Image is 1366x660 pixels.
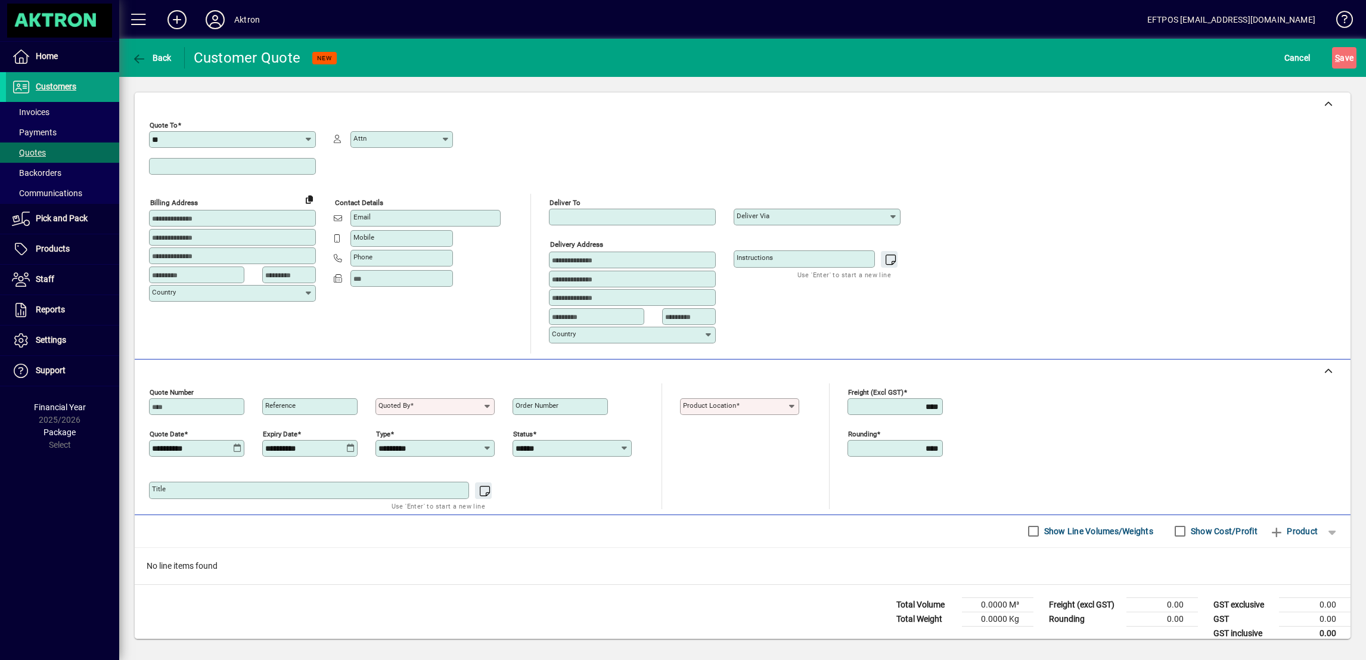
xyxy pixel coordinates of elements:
span: Reports [36,305,65,314]
span: Cancel [1284,48,1311,67]
td: 0.0000 Kg [962,612,1033,626]
a: Quotes [6,142,119,163]
a: Invoices [6,102,119,122]
app-page-header-button: Back [119,47,185,69]
button: Add [158,9,196,30]
mat-label: Country [552,330,576,338]
span: Financial Year [34,402,86,412]
button: Product [1263,520,1324,542]
mat-hint: Use 'Enter' to start a new line [392,499,485,513]
div: Aktron [234,10,260,29]
mat-label: Order number [516,401,558,410]
mat-label: Deliver via [737,212,769,220]
a: Payments [6,122,119,142]
span: Settings [36,335,66,345]
span: Products [36,244,70,253]
span: Payments [12,128,57,137]
mat-label: Freight (excl GST) [848,388,904,396]
mat-label: Quoted by [378,401,410,410]
span: ave [1335,48,1353,67]
td: Freight (excl GST) [1043,597,1126,612]
span: Quotes [12,148,46,157]
div: Customer Quote [194,48,301,67]
mat-label: Status [513,429,533,438]
a: Staff [6,265,119,295]
a: Reports [6,295,119,325]
td: 0.00 [1126,612,1198,626]
mat-label: Quote date [150,429,184,438]
a: Backorders [6,163,119,183]
a: Pick and Pack [6,204,119,234]
mat-label: Product location [683,401,736,410]
div: EFTPOS [EMAIL_ADDRESS][DOMAIN_NAME] [1147,10,1315,29]
span: Communications [12,188,82,198]
td: GST exclusive [1207,597,1279,612]
a: Settings [6,326,119,355]
td: GST inclusive [1207,626,1279,641]
span: NEW [317,54,332,62]
mat-hint: Use 'Enter' to start a new line [797,268,891,281]
td: 0.00 [1279,612,1351,626]
label: Show Cost/Profit [1188,525,1258,537]
td: 0.00 [1279,626,1351,641]
td: Rounding [1043,612,1126,626]
mat-label: Attn [353,134,367,142]
span: Staff [36,274,54,284]
a: Products [6,234,119,264]
span: Home [36,51,58,61]
td: Total Weight [890,612,962,626]
mat-label: Reference [265,401,296,410]
td: 0.00 [1279,597,1351,612]
span: Back [132,53,172,63]
mat-label: Rounding [848,429,877,438]
mat-label: Expiry date [263,429,297,438]
td: Total Volume [890,597,962,612]
mat-label: Quote To [150,121,178,129]
div: No line items found [135,548,1351,584]
mat-label: Title [152,485,166,493]
label: Show Line Volumes/Weights [1042,525,1153,537]
span: Invoices [12,107,49,117]
span: Backorders [12,168,61,178]
span: Customers [36,82,76,91]
button: Save [1332,47,1356,69]
span: Product [1269,522,1318,541]
mat-label: Deliver To [549,199,580,207]
td: GST [1207,612,1279,626]
td: 0.0000 M³ [962,597,1033,612]
span: S [1335,53,1340,63]
a: Communications [6,183,119,203]
mat-label: Type [376,429,390,438]
a: Home [6,42,119,72]
button: Cancel [1281,47,1314,69]
mat-label: Quote number [150,388,194,396]
button: Back [129,47,175,69]
td: 0.00 [1126,597,1198,612]
a: Knowledge Base [1327,2,1351,41]
span: Support [36,365,66,375]
span: Pick and Pack [36,213,88,223]
a: Support [6,356,119,386]
button: Profile [196,9,234,30]
mat-label: Instructions [737,253,773,262]
span: Package [44,427,76,437]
